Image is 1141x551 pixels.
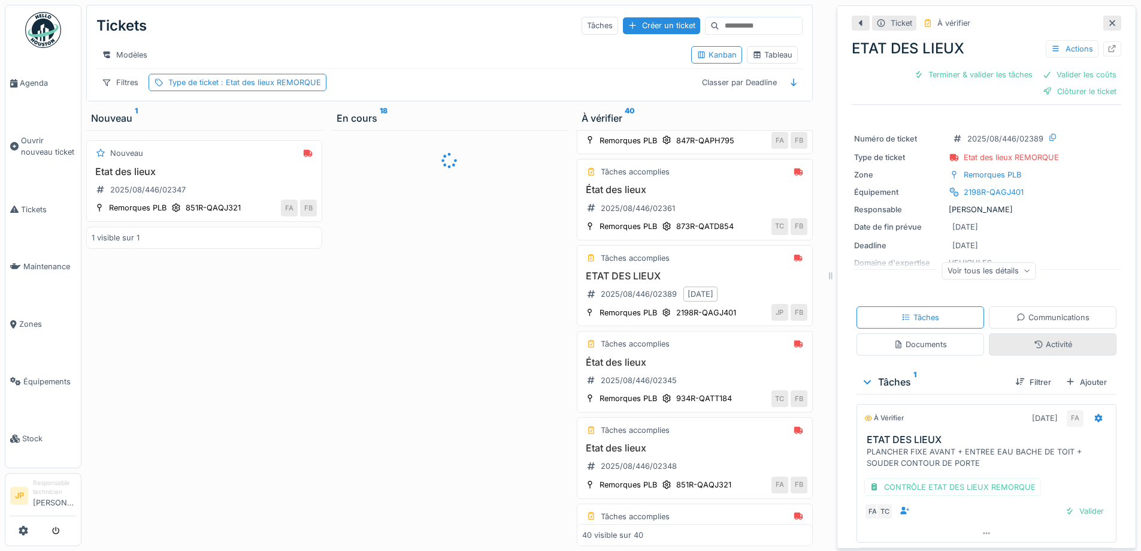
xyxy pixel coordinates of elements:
[771,132,788,149] div: FA
[676,307,736,318] div: 2198R-QAGJ401
[600,221,657,232] div: Remorques PLB
[854,204,944,215] div: Responsable
[771,390,788,407] div: TC
[96,46,153,64] div: Modèles
[676,135,734,146] div: 847R-QAPH795
[109,202,167,213] div: Remorques PLB
[791,132,807,149] div: FB
[952,221,978,233] div: [DATE]
[964,186,1024,198] div: 2198R-QAGJ401
[186,202,241,213] div: 851R-QAQJ321
[23,261,76,272] span: Maintenance
[697,74,782,91] div: Classer par Deadline
[21,135,76,158] span: Ouvrir nouveau ticket
[861,375,1006,389] div: Tâches
[852,38,1121,59] div: ETAT DES LIEUX
[942,262,1036,279] div: Voir tous les détails
[854,169,944,180] div: Zone
[96,74,144,91] div: Filtres
[937,17,970,29] div: À vérifier
[601,166,670,177] div: Tâches accomplies
[676,479,731,490] div: 851R-QAQJ321
[864,413,904,423] div: À vérifier
[92,166,317,177] h3: Etat des lieux
[135,111,138,125] sup: 1
[92,232,140,243] div: 1 visible sur 1
[5,410,81,468] a: Stock
[625,111,635,125] sup: 40
[582,529,643,541] div: 40 visible sur 40
[854,204,1119,215] div: [PERSON_NAME]
[21,204,76,215] span: Tickets
[601,460,677,472] div: 2025/08/446/02348
[5,238,81,296] a: Maintenance
[791,390,807,407] div: FB
[5,181,81,239] a: Tickets
[601,288,677,300] div: 2025/08/446/02389
[1046,40,1098,58] div: Actions
[601,203,675,214] div: 2025/08/446/02361
[676,393,732,404] div: 934R-QATT184
[854,152,944,163] div: Type de ticket
[5,296,81,353] a: Zones
[281,200,298,216] div: FA
[22,433,76,444] span: Stock
[1032,413,1058,424] div: [DATE]
[23,376,76,387] span: Équipements
[20,77,76,89] span: Agenda
[96,10,147,41] div: Tickets
[5,55,81,112] a: Agenda
[854,240,944,251] div: Deadline
[5,353,81,411] a: Équipements
[891,17,912,29] div: Ticket
[854,221,944,233] div: Date de fin prévue
[913,375,916,389] sup: 1
[791,218,807,235] div: FB
[91,111,317,125] div: Nouveau
[600,135,657,146] div: Remorques PLB
[854,186,944,198] div: Équipement
[894,339,947,350] div: Documents
[864,503,881,520] div: FA
[1061,374,1112,390] div: Ajouter
[867,446,1111,469] div: PLANCHER FIXE AVANT + ENTREE EAU BACHE DE TOIT + SOUDER CONTOUR DE PORTE
[771,304,788,321] div: JP
[582,17,618,34] div: Tâches
[380,111,388,125] sup: 18
[582,111,808,125] div: À vérifier
[601,338,670,350] div: Tâches accomplies
[600,479,657,490] div: Remorques PLB
[19,318,76,330] span: Zones
[582,442,807,454] h3: Etat des lieux
[25,12,61,48] img: Badge_color-CXgf-gQk.svg
[300,200,317,216] div: FB
[1037,67,1121,83] div: Valider les coûts
[600,393,657,404] div: Remorques PLB
[876,503,893,520] div: TC
[601,375,677,386] div: 2025/08/446/02345
[967,133,1043,144] div: 2025/08/446/02389
[964,152,1059,163] div: Etat des lieux REMORQUE
[1010,374,1056,390] div: Filtrer
[1060,503,1109,519] div: Valider
[771,218,788,235] div: TC
[5,112,81,181] a: Ouvrir nouveau ticket
[623,17,700,34] div: Créer un ticket
[601,511,670,522] div: Tâches accomplies
[867,434,1111,445] h3: ETAT DES LIEUX
[676,221,734,232] div: 873R-QATD854
[901,312,939,323] div: Tâches
[1067,410,1084,427] div: FA
[601,424,670,436] div: Tâches accomplies
[219,78,321,87] span: : Etat des lieux REMORQUE
[1016,312,1089,323] div: Communications
[601,252,670,264] div: Tâches accomplies
[600,307,657,318] div: Remorques PLB
[864,478,1041,496] div: CONTRÔLE ETAT DES LIEUX REMORQUE
[791,304,807,321] div: FB
[337,111,563,125] div: En cours
[168,77,321,88] div: Type de ticket
[1034,339,1072,350] div: Activité
[10,487,28,505] li: JP
[752,49,792,61] div: Tableau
